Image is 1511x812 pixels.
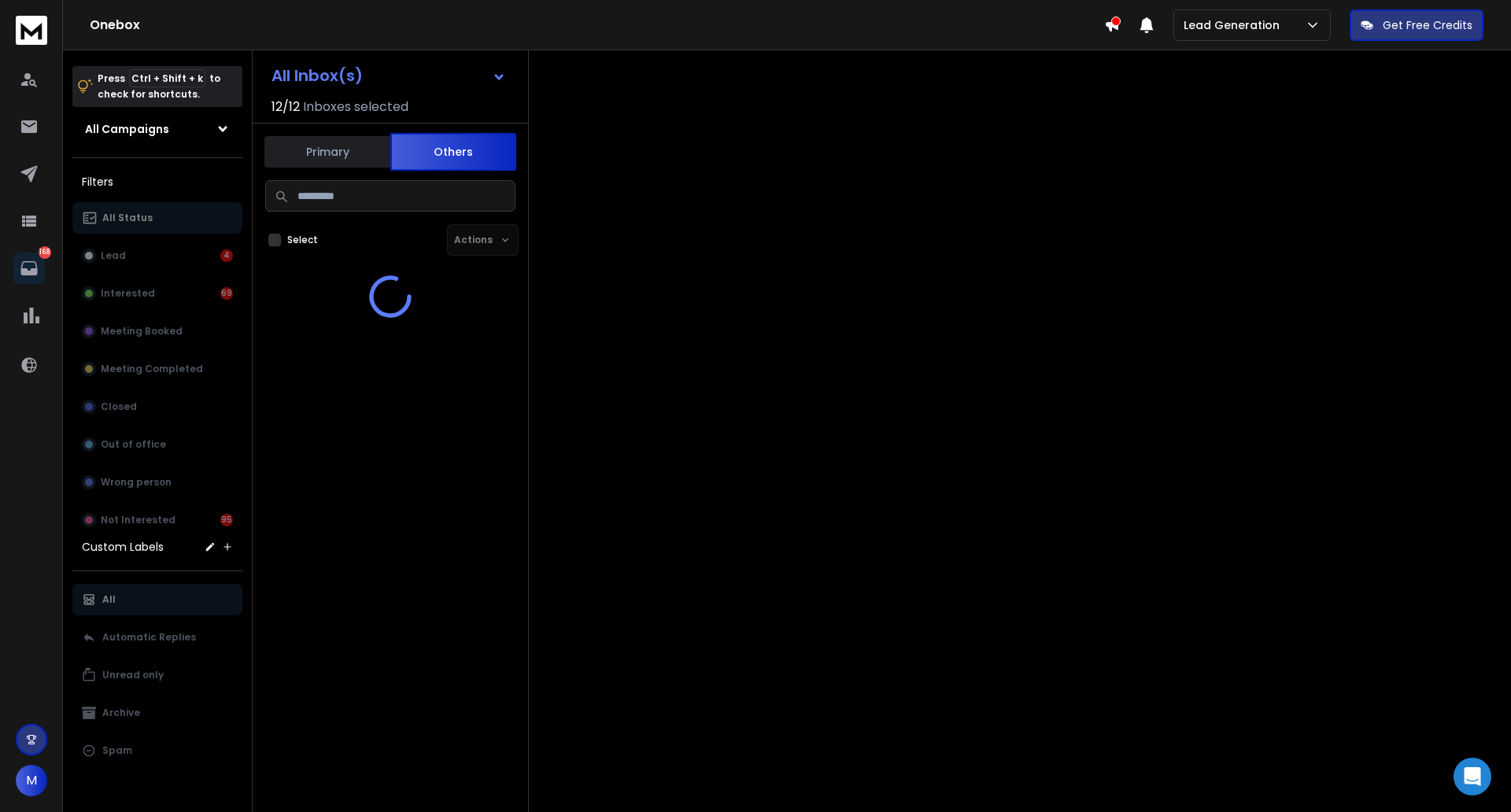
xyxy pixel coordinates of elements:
button: M [16,765,47,796]
a: 168 [13,253,45,284]
h1: Onebox [90,16,1104,35]
button: Primary [264,135,390,169]
button: Get Free Credits [1350,9,1483,41]
button: All Inbox(s) [259,60,519,91]
p: Get Free Credits [1383,17,1472,33]
p: Lead Generation [1184,17,1286,33]
p: Press to check for shortcuts. [98,71,220,102]
h3: Inboxes selected [303,98,408,116]
h3: Filters [72,171,242,193]
div: Open Intercom Messenger [1454,758,1491,795]
span: Ctrl + Shift + k [129,69,205,87]
img: logo [16,16,47,45]
h1: All Inbox(s) [272,68,363,83]
h1: All Campaigns [85,121,169,137]
button: All Campaigns [72,113,242,145]
p: 168 [39,246,51,259]
button: Others [390,133,516,171]
h3: Custom Labels [82,539,164,555]
span: 12 / 12 [272,98,300,116]
label: Select [287,234,318,246]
